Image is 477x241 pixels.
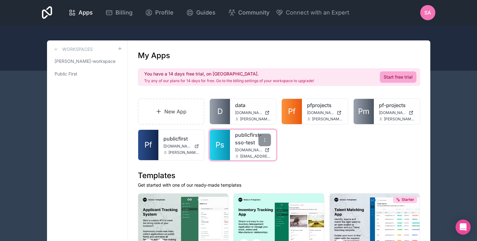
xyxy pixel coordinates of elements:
a: Public First [52,68,122,80]
a: New App [138,99,205,124]
a: pfprojects [307,101,343,109]
span: Starter [402,197,414,202]
a: data [235,101,271,109]
h1: Templates [138,171,420,181]
h1: My Apps [138,51,170,61]
span: Pf [144,140,152,150]
span: [DOMAIN_NAME] [163,144,192,149]
a: Profile [140,6,179,20]
a: Apps [63,6,98,20]
span: Pm [358,106,369,117]
a: Workspaces [52,45,93,53]
p: Get started with one of our ready-made templates [138,182,420,188]
span: [DOMAIN_NAME] [235,148,262,153]
span: Apps [79,8,93,17]
a: Community [223,6,274,20]
span: [DOMAIN_NAME] [307,110,334,115]
span: Profile [155,8,174,17]
span: Guides [196,8,215,17]
span: [PERSON_NAME][EMAIL_ADDRESS][DOMAIN_NAME] [168,150,199,155]
span: [EMAIL_ADDRESS][DOMAIN_NAME] [240,154,271,159]
h2: You have a 14 days free trial, on [GEOGRAPHIC_DATA]. [144,71,314,77]
a: [DOMAIN_NAME] [163,144,199,149]
a: [DOMAIN_NAME] [379,110,415,115]
a: Ps [210,130,230,160]
span: [PERSON_NAME][EMAIL_ADDRESS][DOMAIN_NAME] [312,117,343,122]
span: Billing [115,8,132,17]
span: [DOMAIN_NAME] [379,110,406,115]
a: Billing [100,6,138,20]
a: publicfirst-sso-test [235,131,271,146]
a: Pf [282,99,302,124]
h3: Workspaces [62,46,93,52]
span: Ps [215,140,224,150]
a: [DOMAIN_NAME] [307,110,343,115]
span: [PERSON_NAME][EMAIL_ADDRESS][DOMAIN_NAME] [384,117,415,122]
span: [PERSON_NAME]-workspace [55,58,115,64]
a: Guides [181,6,221,20]
span: SA [424,9,431,16]
div: Open Intercom Messenger [456,220,471,235]
p: Try any of our plans for 14 days for free. Go to the billing settings of your workspace to upgrade! [144,78,314,83]
span: Pf [288,106,296,117]
span: [PERSON_NAME][EMAIL_ADDRESS][DOMAIN_NAME] [240,117,271,122]
a: publicfirst [163,135,199,142]
span: Connect with an Expert [286,8,349,17]
span: [DOMAIN_NAME] [235,110,262,115]
a: Start free trial [380,71,416,83]
span: Community [238,8,269,17]
span: D [217,106,223,117]
a: Pm [354,99,374,124]
a: D [210,99,230,124]
a: Pf [138,130,158,160]
a: [DOMAIN_NAME] [235,148,271,153]
a: [PERSON_NAME]-workspace [52,56,122,67]
a: pf-projects [379,101,415,109]
button: Connect with an Expert [276,8,349,17]
span: Public First [55,71,77,77]
a: [DOMAIN_NAME] [235,110,271,115]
